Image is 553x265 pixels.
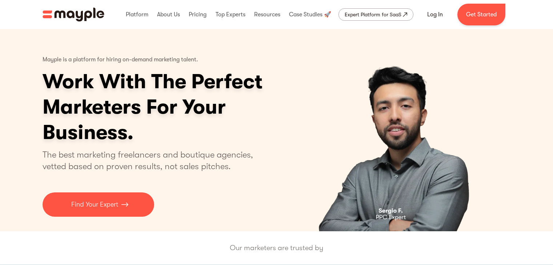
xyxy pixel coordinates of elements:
[43,8,104,21] img: Mayple logo
[155,3,182,26] div: About Us
[124,3,150,26] div: Platform
[284,29,511,231] div: carousel
[43,149,262,172] p: The best marketing freelancers and boutique agencies, vetted based on proven results, not sales p...
[43,8,104,21] a: home
[345,10,401,19] div: Expert Platform for SaaS
[418,6,452,23] a: Log In
[457,4,505,25] a: Get Started
[214,3,247,26] div: Top Experts
[43,192,154,217] a: Find Your Expert
[187,3,208,26] div: Pricing
[338,8,413,21] a: Expert Platform for SaaS
[252,3,282,26] div: Resources
[43,69,319,145] h1: Work With The Perfect Marketers For Your Business.
[71,200,118,209] p: Find Your Expert
[43,51,198,69] p: Mayple is a platform for hiring on-demand marketing talent.
[284,29,511,231] div: 1 of 4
